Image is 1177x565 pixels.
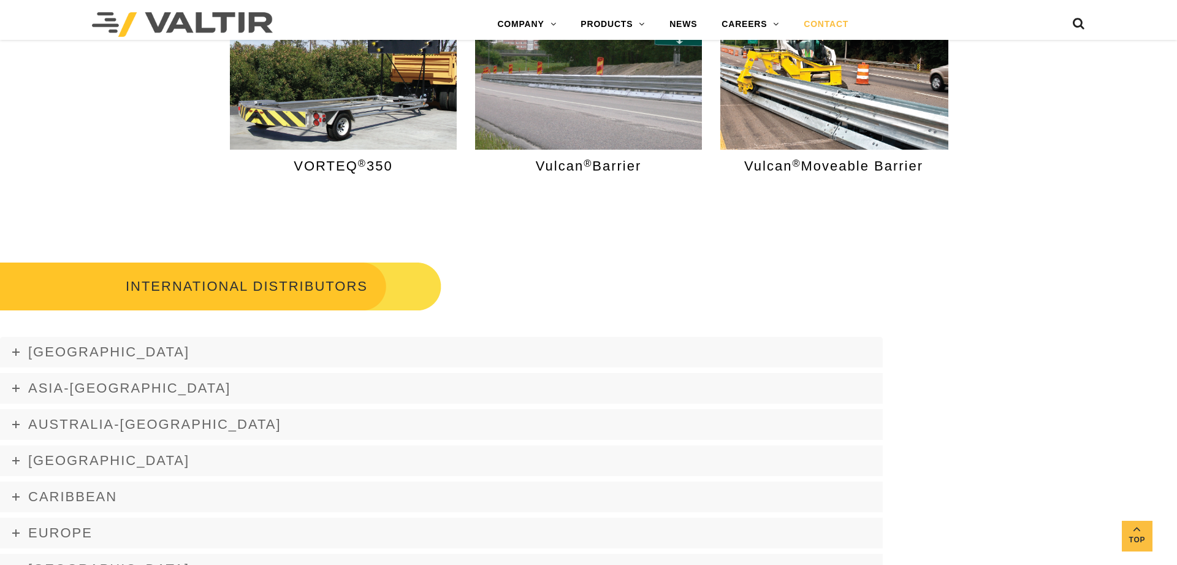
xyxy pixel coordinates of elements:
[657,12,709,37] a: NEWS
[1122,521,1152,552] a: Top
[28,344,189,359] span: [GEOGRAPHIC_DATA]
[792,158,801,169] sup: ®
[709,12,791,37] a: CAREERS
[1122,533,1152,547] span: Top
[485,12,568,37] a: COMPANY
[28,489,117,504] span: Caribbean
[568,12,657,37] a: PRODUCTS
[294,159,392,174] span: VORTEQ 350
[358,158,367,169] sup: ®
[744,159,923,174] span: Vulcan Moveable Barrier
[28,417,281,432] span: Australia-[GEOGRAPHIC_DATA]
[791,12,861,37] a: CONTACT
[28,380,230,396] span: Asia-[GEOGRAPHIC_DATA]
[28,453,189,468] span: [GEOGRAPHIC_DATA]
[536,159,642,174] span: Vulcan Barrier
[584,158,592,169] sup: ®
[92,12,273,37] img: Valtir
[28,525,93,540] span: Europe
